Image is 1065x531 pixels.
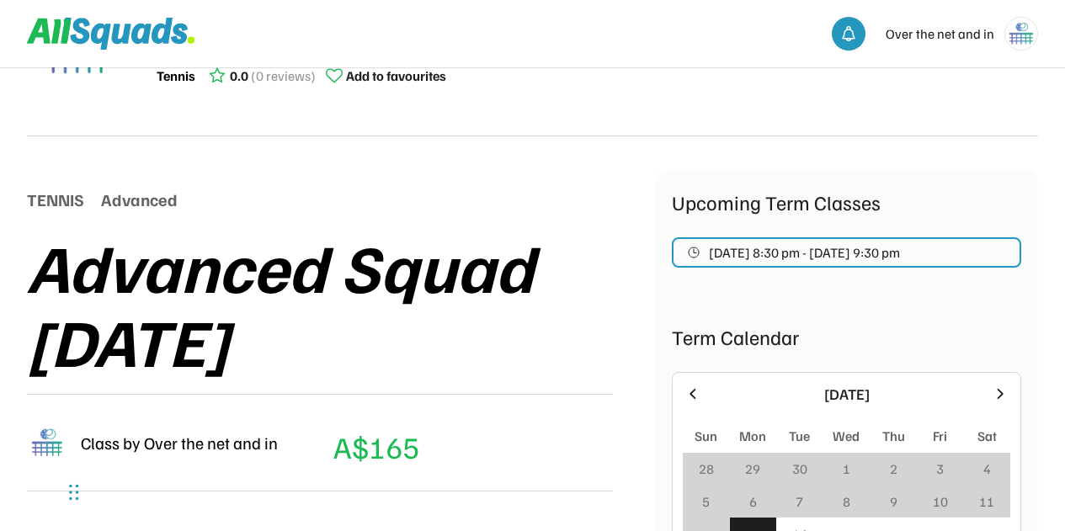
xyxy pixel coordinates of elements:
div: Tue [789,426,810,446]
div: Wed [833,426,860,446]
div: Fri [933,426,947,446]
img: 1000005499.png [1005,18,1037,50]
div: 8 [843,491,850,512]
div: Add to favourites [346,66,446,86]
img: bell-03%20%281%29.svg [840,25,857,42]
div: Sat [977,426,997,446]
div: [DATE] [711,383,982,406]
div: Mon [739,426,766,446]
div: Over the net and in [886,24,994,44]
div: Tennis [157,66,195,86]
div: Advanced Squad [DATE] [27,229,655,377]
div: 4 [983,459,991,479]
div: 11 [979,491,994,512]
div: 3 [936,459,944,479]
div: 7 [796,491,803,512]
button: [DATE] 8:30 pm - [DATE] 9:30 pm [672,237,1021,268]
div: Sun [695,426,717,446]
div: 29 [745,459,760,479]
div: A$165 [333,424,419,470]
div: Thu [882,426,905,446]
div: (0 reviews) [251,66,316,86]
div: 28 [699,459,714,479]
div: 1 [843,459,850,479]
div: Upcoming Term Classes [672,187,1021,217]
div: Class by Over the net and in [81,430,278,455]
div: 6 [749,491,757,512]
div: Advanced [101,187,178,212]
div: Term Calendar [672,321,1021,352]
span: [DATE] 8:30 pm - [DATE] 9:30 pm [709,246,900,259]
div: 30 [792,459,807,479]
div: TENNIS [27,187,84,212]
div: 0.0 [230,66,248,86]
img: 1000005499.png [27,422,67,463]
div: 2 [890,459,897,479]
div: 5 [702,491,710,512]
div: 9 [890,491,897,512]
div: 10 [933,491,948,512]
